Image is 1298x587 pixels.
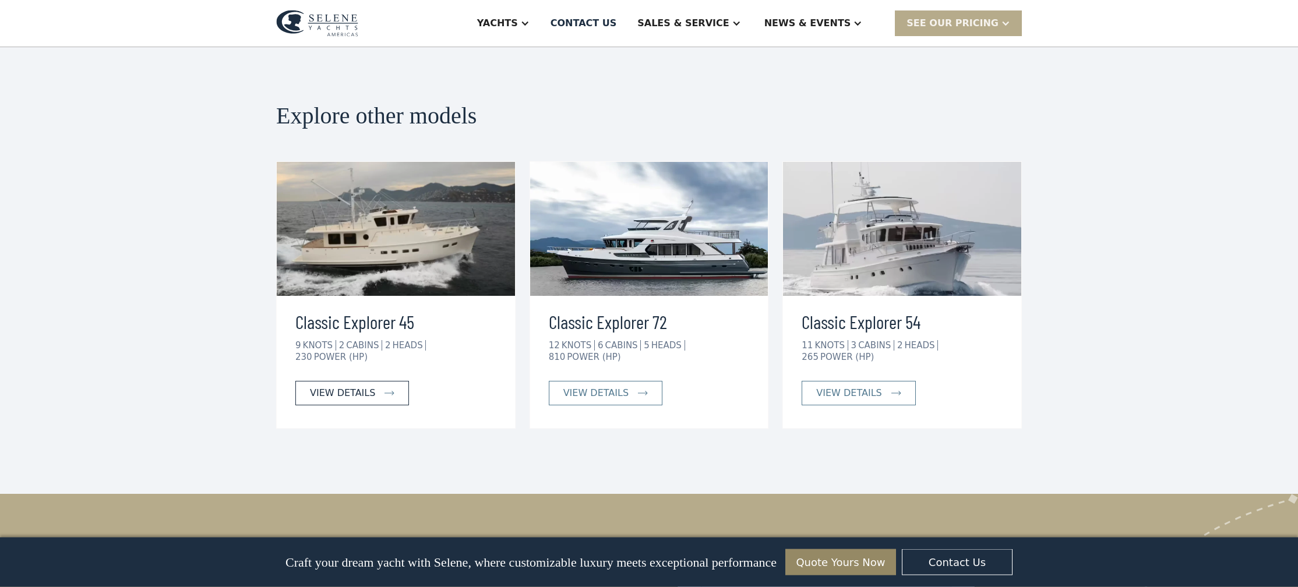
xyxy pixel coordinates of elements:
[549,307,750,335] h3: Classic Explorer 72
[644,340,650,351] div: 5
[816,386,881,400] div: view details
[902,549,1013,575] a: Contact Us
[764,16,851,30] div: News & EVENTS
[563,386,629,400] div: view details
[802,352,819,362] div: 265
[858,340,894,351] div: CABINS
[820,352,874,362] div: POWER (HP)
[339,340,345,351] div: 2
[551,16,617,30] div: Contact US
[549,381,662,405] a: view details
[295,352,312,362] div: 230
[285,555,777,570] p: Craft your dream yacht with Selene, where customizable luxury meets exceptional performance
[897,340,903,351] div: 2
[477,16,518,30] div: Yachts
[3,511,107,530] strong: I want to subscribe to your Newsletter.
[3,472,11,480] input: Yes, I'd like to receive SMS updates.Reply STOP to unsubscribe at any time.
[638,391,648,395] img: icon
[346,340,382,351] div: CABINS
[907,16,999,30] div: SEE Our Pricing
[785,549,896,575] a: Quote Yours Now
[314,352,368,362] div: POWER (HP)
[295,307,496,335] h3: Classic Explorer 45
[3,510,11,518] input: I want to subscribe to your Newsletter.Unsubscribe any time by clicking the link at the bottom of...
[651,340,685,351] div: HEADS
[14,473,140,482] strong: Yes, I'd like to receive SMS updates.
[385,340,391,351] div: 2
[385,391,394,395] img: icon
[814,340,848,351] div: KNOTS
[605,340,641,351] div: CABINS
[295,340,301,351] div: 9
[802,307,1003,335] h3: Classic Explorer 54
[303,340,336,351] div: KNOTS
[3,511,186,540] span: Unsubscribe any time by clicking the link at the bottom of any message
[549,340,560,351] div: 12
[895,10,1022,36] div: SEE Our Pricing
[904,340,938,351] div: HEADS
[802,381,915,405] a: view details
[891,391,901,395] img: icon
[3,473,181,493] span: Reply STOP to unsubscribe at any time.
[562,340,595,351] div: KNOTS
[567,352,620,362] div: POWER (HP)
[393,340,426,351] div: HEADS
[549,352,566,362] div: 810
[1,397,186,428] span: Tick the box below to receive occasional updates, exclusive offers, and VIP access via text message.
[598,340,604,351] div: 6
[1,436,181,456] span: We respect your time - only the good stuff, never spam.
[802,340,813,351] div: 11
[637,16,729,30] div: Sales & Service
[310,386,375,400] div: view details
[295,381,409,405] a: view details
[276,10,358,37] img: logo
[851,340,857,351] div: 3
[276,103,1022,129] h2: Explore other models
